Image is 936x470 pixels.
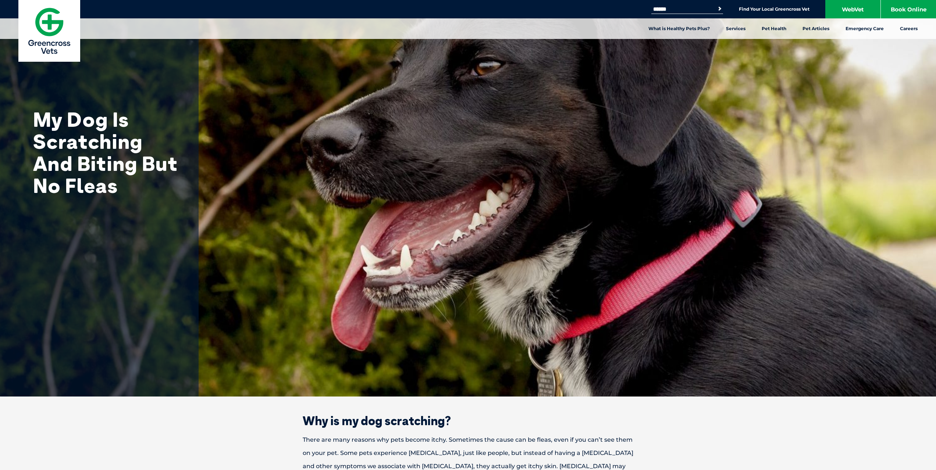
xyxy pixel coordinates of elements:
a: Pet Health [754,18,794,39]
a: Pet Articles [794,18,837,39]
a: Careers [892,18,926,39]
a: What is Healthy Pets Plus? [640,18,718,39]
h2: Why is my dog scratching? [277,415,659,427]
h1: My Dog Is Scratching And Biting But No Fleas [33,108,180,197]
a: Services [718,18,754,39]
button: Search [716,5,723,12]
a: Find Your Local Greencross Vet [739,6,809,12]
a: Emergency Care [837,18,892,39]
